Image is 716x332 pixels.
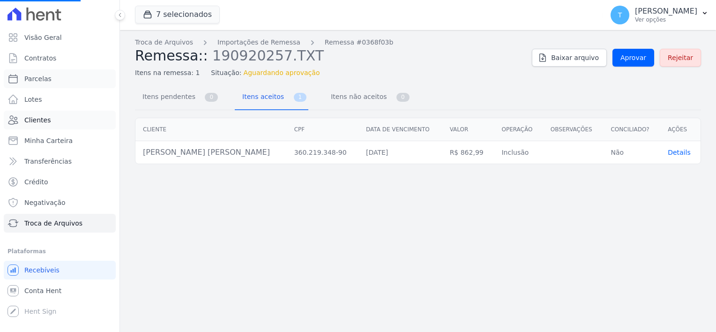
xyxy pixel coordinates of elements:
[24,265,60,275] span: Recebíveis
[135,85,411,110] nav: Tab selector
[217,38,300,47] a: Importações de Remessa
[24,74,52,83] span: Parcelas
[135,38,193,47] a: Troca de Arquivos
[494,141,543,164] td: Inclusão
[135,38,524,47] nav: Breadcrumb
[603,2,716,28] button: T [PERSON_NAME] Ver opções
[135,47,208,64] span: Remessa::
[24,286,61,295] span: Conta Hent
[618,12,622,18] span: T
[137,87,197,106] span: Itens pendentes
[287,118,358,141] th: CPF
[135,141,287,164] td: [PERSON_NAME] [PERSON_NAME]
[396,93,410,102] span: 0
[211,68,241,78] span: Situação:
[668,149,691,156] span: translation missing: pt-BR.manager.charges.file_imports.show.table_row.details
[24,136,73,145] span: Minha Carteira
[494,118,543,141] th: Operação
[543,118,604,141] th: Observações
[442,141,494,164] td: R$ 862,99
[4,131,116,150] a: Minha Carteira
[4,193,116,212] a: Negativação
[325,87,388,106] span: Itens não aceitos
[135,118,287,141] th: Cliente
[442,118,494,141] th: Valor
[287,141,358,164] td: 360.219.348-90
[24,177,48,187] span: Crédito
[323,85,411,110] a: Itens não aceitos 0
[24,157,72,166] span: Transferências
[135,85,220,110] a: Itens pendentes 0
[4,28,116,47] a: Visão Geral
[660,118,701,141] th: Ações
[635,7,697,16] p: [PERSON_NAME]
[4,111,116,129] a: Clientes
[603,118,660,141] th: Conciliado?
[620,53,646,62] span: Aprovar
[358,141,442,164] td: [DATE]
[294,93,307,102] span: 1
[660,49,701,67] a: Rejeitar
[4,281,116,300] a: Conta Hent
[358,118,442,141] th: Data de vencimento
[668,149,691,156] a: Details
[4,214,116,233] a: Troca de Arquivos
[4,261,116,279] a: Recebíveis
[237,87,286,106] span: Itens aceitos
[135,68,200,78] span: Itens na remessa: 1
[668,53,693,62] span: Rejeitar
[4,69,116,88] a: Parcelas
[325,38,394,47] a: Remessa #0368f03b
[24,198,66,207] span: Negativação
[4,173,116,191] a: Crédito
[212,46,324,64] span: 190920257.TXT
[244,68,320,78] span: Aguardando aprovação
[24,115,51,125] span: Clientes
[205,93,218,102] span: 0
[532,49,607,67] a: Baixar arquivo
[551,53,599,62] span: Baixar arquivo
[635,16,697,23] p: Ver opções
[612,49,654,67] a: Aprovar
[7,246,112,257] div: Plataformas
[24,53,56,63] span: Contratos
[135,6,220,23] button: 7 selecionados
[603,141,660,164] td: Não
[24,95,42,104] span: Lotes
[24,33,62,42] span: Visão Geral
[4,49,116,68] a: Contratos
[4,90,116,109] a: Lotes
[235,85,308,110] a: Itens aceitos 1
[24,219,82,228] span: Troca de Arquivos
[4,152,116,171] a: Transferências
